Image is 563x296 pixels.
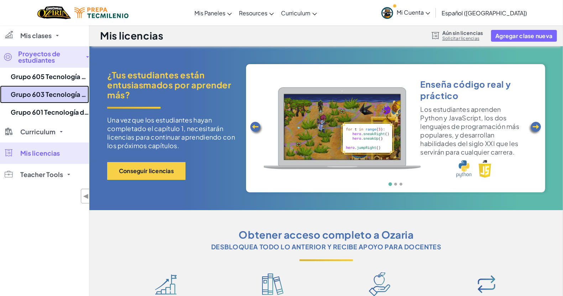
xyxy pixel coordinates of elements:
[421,79,511,101] span: Enseña código real y práctico
[100,29,163,42] h1: Mis licencias
[18,51,82,63] span: Proyectos de estudiantes
[438,3,531,22] a: Español ([GEOGRAPHIC_DATA])
[528,121,542,135] img: Arrow_Left.png
[239,9,267,17] span: Resources
[442,9,527,17] span: Español ([GEOGRAPHIC_DATA])
[194,9,225,17] span: Mis Paneles
[37,5,71,20] a: Ozaria by CodeCombat logo
[378,1,434,24] a: Mi Cuenta
[235,3,277,22] a: Resources
[37,5,71,20] img: Home
[20,150,60,156] span: Mis licencias
[107,70,235,100] span: ¿Tus estudiantes están entusiasmados por aprender más?
[262,274,283,295] img: IconLessonPlans.svg
[456,160,471,178] img: python_logo.png
[442,36,483,41] a: Solicitar licencias
[20,129,56,135] span: Curriculum
[381,7,393,19] img: avatar
[277,3,320,22] a: Curriculum
[239,228,414,242] span: Obtener acceso completo a Ozaria
[211,242,442,252] span: Desbloquea todo lo anterior y recibe apoyo para docentes
[421,105,520,156] p: Los estudiantes aprenden Python y JavaScript, los dos lenguajes de programación más populares, y ...
[155,274,177,295] img: IconDashboard.svg
[479,160,491,178] img: javascript_logo.png
[107,162,186,180] button: Conseguir licencias
[107,116,235,150] p: Una vez que los estudiantes hayan completado el capítulo 1, necesitarán licencias para continuar ...
[491,30,557,42] button: Agregar clase nueva
[264,87,420,169] img: Device_1.png
[249,121,264,135] img: Arrow_Left.png
[20,171,63,178] span: Teacher Tools
[74,7,129,18] img: Tecmilenio logo
[281,9,311,17] span: Curriculum
[20,32,52,39] span: Mis clases
[442,30,483,36] span: Aún sin licencias
[191,3,235,22] a: Mis Paneles
[83,191,89,201] span: ◀
[397,9,430,16] span: Mi Cuenta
